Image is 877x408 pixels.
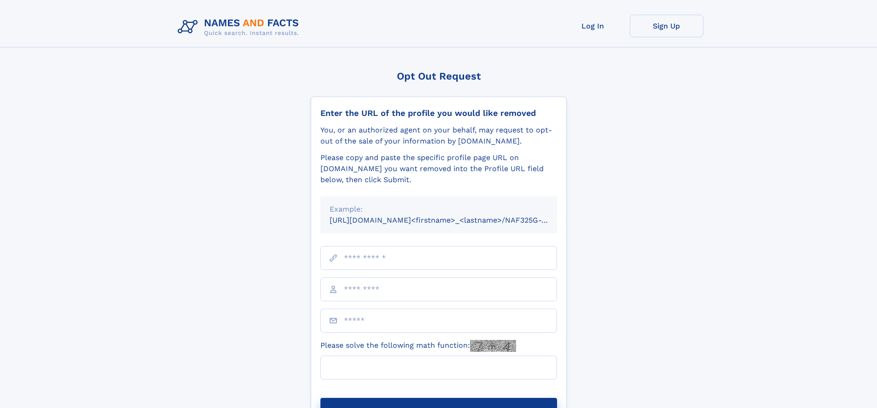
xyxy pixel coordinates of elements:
[174,15,307,40] img: Logo Names and Facts
[330,216,575,224] small: [URL][DOMAIN_NAME]<firstname>_<lastname>/NAF325G-xxxxxxxx
[630,15,703,37] a: Sign Up
[320,125,557,147] div: You, or an authorized agent on your behalf, may request to opt-out of the sale of your informatio...
[556,15,630,37] a: Log In
[330,204,548,215] div: Example:
[320,152,557,185] div: Please copy and paste the specific profile page URL on [DOMAIN_NAME] you want removed into the Pr...
[320,108,557,118] div: Enter the URL of the profile you would like removed
[320,340,516,352] label: Please solve the following math function:
[311,70,567,82] div: Opt Out Request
